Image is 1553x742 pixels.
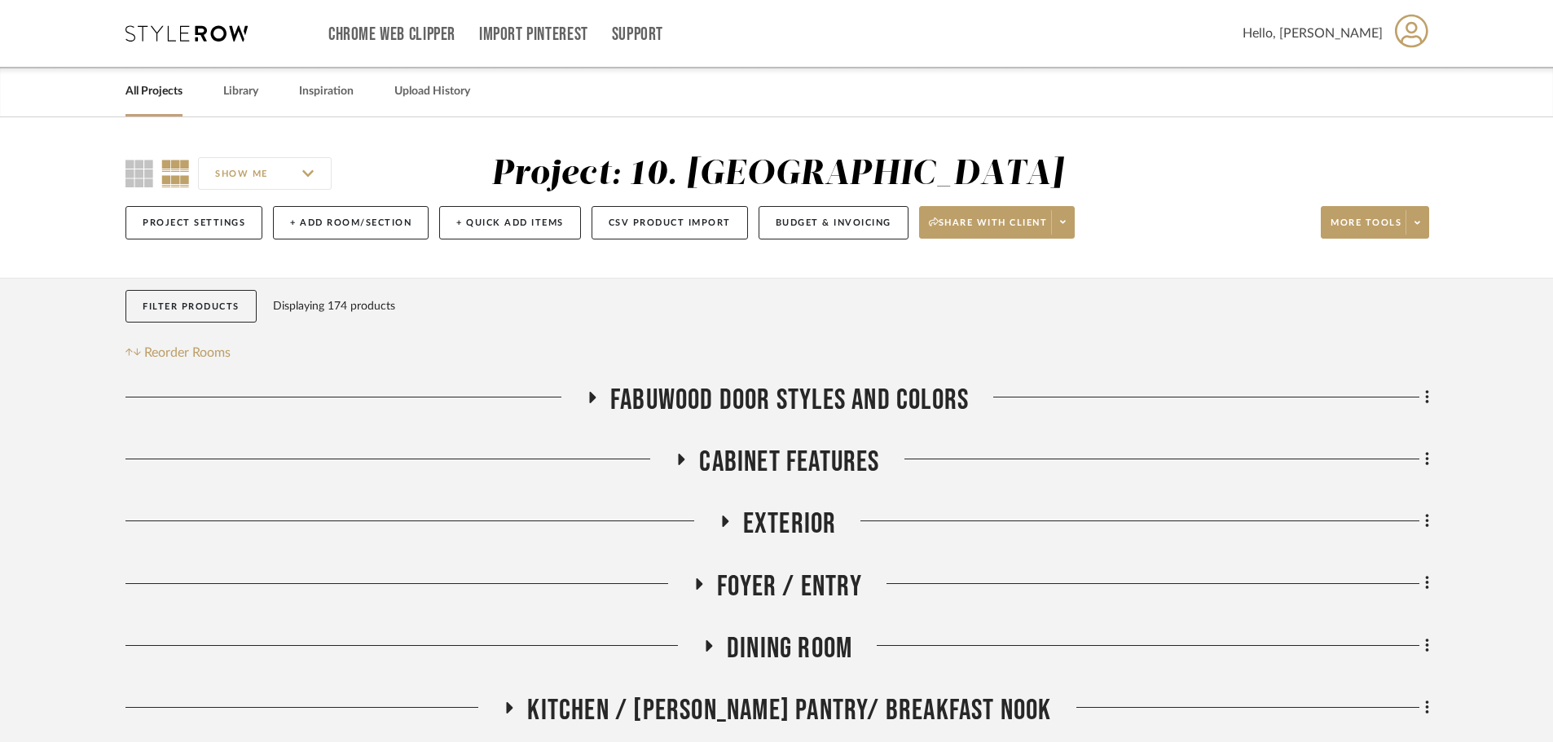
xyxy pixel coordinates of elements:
[1243,24,1383,43] span: Hello, [PERSON_NAME]
[479,28,588,42] a: Import Pinterest
[743,507,837,542] span: Exterior
[328,28,455,42] a: Chrome Web Clipper
[125,290,257,323] button: Filter Products
[125,206,262,239] button: Project Settings
[491,157,1064,191] div: Project: 10. [GEOGRAPHIC_DATA]
[125,343,231,362] button: Reorder Rooms
[439,206,581,239] button: + Quick Add Items
[125,81,183,103] a: All Projects
[612,28,663,42] a: Support
[223,81,258,103] a: Library
[299,81,354,103] a: Inspiration
[144,343,231,362] span: Reorder Rooms
[929,217,1048,241] span: Share with client
[527,693,1051,728] span: Kitchen / [PERSON_NAME] Pantry/ Breakfast Nook
[717,569,862,604] span: Foyer / Entry
[759,206,908,239] button: Budget & Invoicing
[727,631,852,666] span: Dining Room
[919,206,1076,239] button: Share with client
[1321,206,1429,239] button: More tools
[699,445,879,480] span: Cabinet Features
[273,206,429,239] button: + Add Room/Section
[610,383,969,418] span: FABUWOOD DOOR STYLES AND COLORS
[1331,217,1401,241] span: More tools
[592,206,748,239] button: CSV Product Import
[394,81,470,103] a: Upload History
[273,290,395,323] div: Displaying 174 products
